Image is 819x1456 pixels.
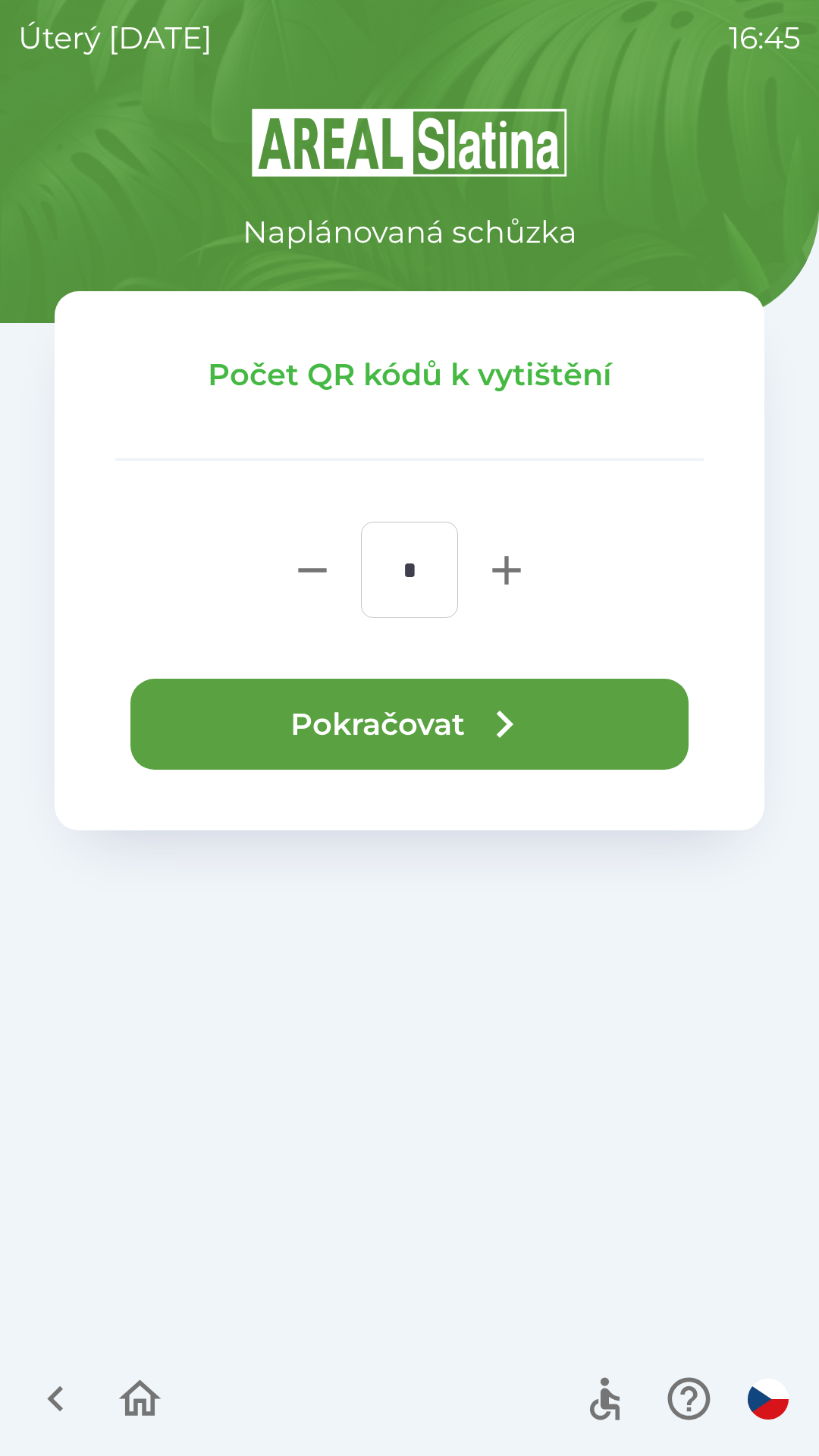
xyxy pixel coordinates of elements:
[243,209,577,255] p: Naplánovaná schůzka
[130,679,689,770] button: Pokračovat
[55,106,764,179] img: Logo
[18,15,212,61] p: úterý [DATE]
[729,15,801,61] p: 16:45
[748,1379,789,1420] img: cs flag
[115,352,704,397] p: Počet QR kódů k vytištění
